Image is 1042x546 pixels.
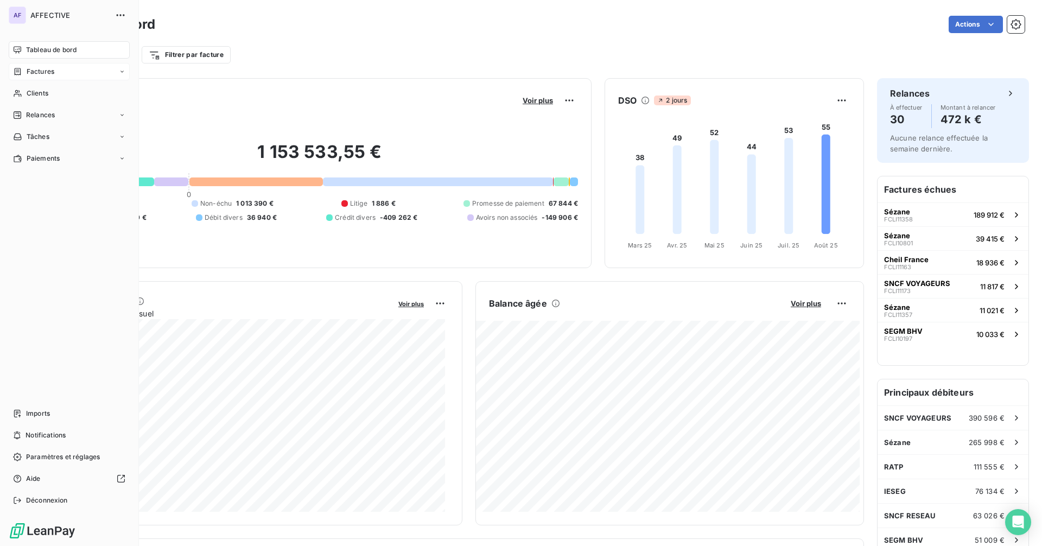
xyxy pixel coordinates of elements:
a: Imports [9,405,130,422]
button: SNCF VOYAGEURSFCLI1117311 817 € [878,274,1028,298]
span: 11 817 € [980,282,1005,291]
tspan: Juin 25 [740,242,763,249]
span: 0 [187,190,191,199]
span: Litige [350,199,367,208]
span: FCLI11357 [884,312,912,318]
button: Voir plus [395,299,427,308]
span: Crédit divers [335,213,376,223]
span: Avoirs non associés [476,213,538,223]
span: 18 936 € [976,258,1005,267]
span: Aucune relance effectuée la semaine dernière. [890,134,988,153]
span: 51 009 € [975,536,1005,544]
button: Actions [949,16,1003,33]
span: Relances [26,110,55,120]
span: RATP [884,462,904,471]
span: FCLI11173 [884,288,911,294]
h2: 1 153 533,55 € [61,141,578,174]
span: 1 013 390 € [236,199,274,208]
span: Aide [26,474,41,484]
div: AF [9,7,26,24]
a: Relances [9,106,130,124]
span: FCLI10801 [884,240,913,246]
h6: Principaux débiteurs [878,379,1028,405]
h4: 30 [890,111,923,128]
button: SézaneFCLI1080139 415 € [878,226,1028,250]
tspan: Juil. 25 [778,242,799,249]
span: 67 844 € [549,199,578,208]
span: 2 jours [654,96,690,105]
span: FCLI10197 [884,335,912,342]
span: Imports [26,409,50,418]
span: Paramètres et réglages [26,452,100,462]
span: SEGM BHV [884,536,923,544]
span: 76 134 € [975,487,1005,496]
h6: Factures échues [878,176,1028,202]
span: Montant à relancer [941,104,996,111]
span: Tâches [27,132,49,142]
span: FCLI11163 [884,264,911,270]
span: Déconnexion [26,496,68,505]
span: Paiements [27,154,60,163]
span: 39 415 € [976,234,1005,243]
span: 1 886 € [372,199,396,208]
span: Clients [27,88,48,98]
span: Débit divers [205,213,243,223]
tspan: Mars 25 [628,242,652,249]
span: Tableau de bord [26,45,77,55]
span: 11 021 € [980,306,1005,315]
tspan: Avr. 25 [667,242,687,249]
span: Chiffre d'affaires mensuel [61,308,391,319]
button: Filtrer par facture [142,46,231,64]
span: SNCF VOYAGEURS [884,414,951,422]
h6: Relances [890,87,930,100]
span: Factures [27,67,54,77]
span: SEGM BHV [884,327,923,335]
span: Sézane [884,231,910,240]
span: 111 555 € [974,462,1005,471]
button: Voir plus [519,96,556,105]
span: -149 906 € [542,213,578,223]
span: 189 912 € [974,211,1005,219]
button: Cheil FranceFCLI1116318 936 € [878,250,1028,274]
a: Aide [9,470,130,487]
a: Clients [9,85,130,102]
span: Sézane [884,303,910,312]
span: Notifications [26,430,66,440]
div: Open Intercom Messenger [1005,509,1031,535]
span: Voir plus [523,96,553,105]
button: Voir plus [787,299,824,308]
button: SEGM BHVFCLI1019710 033 € [878,322,1028,346]
span: 390 596 € [969,414,1005,422]
span: SNCF RESEAU [884,511,936,520]
span: IESEG [884,487,906,496]
span: FCLI11358 [884,216,913,223]
h4: 472 k € [941,111,996,128]
span: -409 262 € [380,213,418,223]
a: Paramètres et réglages [9,448,130,466]
span: 10 033 € [976,330,1005,339]
span: Voir plus [398,300,424,308]
span: Voir plus [791,299,821,308]
span: À effectuer [890,104,923,111]
span: Non-échu [200,199,232,208]
h6: Balance âgée [489,297,547,310]
a: Tâches [9,128,130,145]
tspan: Mai 25 [704,242,725,249]
span: Sézane [884,438,911,447]
button: SézaneFCLI1135711 021 € [878,298,1028,322]
a: Tableau de bord [9,41,130,59]
span: 265 998 € [969,438,1005,447]
img: Logo LeanPay [9,522,76,539]
span: AFFECTIVE [30,11,109,20]
a: Factures [9,63,130,80]
span: SNCF VOYAGEURS [884,279,950,288]
span: Cheil France [884,255,929,264]
button: SézaneFCLI11358189 912 € [878,202,1028,226]
a: Paiements [9,150,130,167]
tspan: Août 25 [814,242,838,249]
span: 36 940 € [247,213,277,223]
span: Sézane [884,207,910,216]
span: Promesse de paiement [472,199,544,208]
span: 63 026 € [973,511,1005,520]
h6: DSO [618,94,637,107]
